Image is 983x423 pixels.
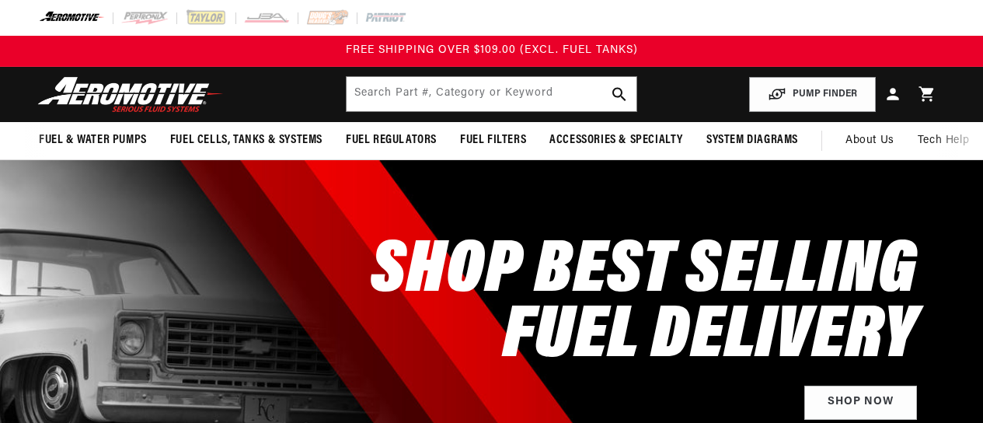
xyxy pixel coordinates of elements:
span: FREE SHIPPING OVER $109.00 (EXCL. FUEL TANKS) [346,44,638,56]
input: Search by Part Number, Category or Keyword [347,77,636,111]
summary: Fuel Cells, Tanks & Systems [159,122,334,159]
span: About Us [845,135,894,146]
span: System Diagrams [706,132,798,149]
summary: Fuel Filters [448,122,538,159]
span: Fuel Filters [460,132,526,149]
button: PUMP FINDER [749,77,876,112]
span: Fuel & Water Pumps [39,132,147,149]
summary: Tech Help [906,122,981,159]
button: search button [602,77,636,111]
span: Accessories & Specialty [549,132,683,149]
h2: SHOP BEST SELLING FUEL DELIVERY [371,239,917,370]
span: Tech Help [918,132,969,149]
summary: System Diagrams [695,122,810,159]
span: Fuel Cells, Tanks & Systems [170,132,322,149]
summary: Fuel & Water Pumps [27,122,159,159]
a: About Us [834,122,906,159]
a: Shop Now [804,386,917,421]
summary: Fuel Regulators [334,122,448,159]
img: Aeromotive [33,76,228,113]
summary: Accessories & Specialty [538,122,695,159]
span: Fuel Regulators [346,132,437,149]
